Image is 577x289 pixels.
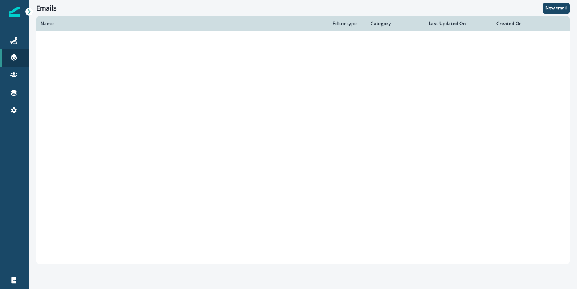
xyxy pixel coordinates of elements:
[333,21,362,27] div: Editor type
[36,4,57,12] h1: Emails
[371,21,420,27] div: Category
[9,7,20,17] img: Inflection
[496,21,555,27] div: Created On
[543,3,570,14] button: New email
[429,21,488,27] div: Last Updated On
[41,21,324,27] div: Name
[545,5,567,11] p: New email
